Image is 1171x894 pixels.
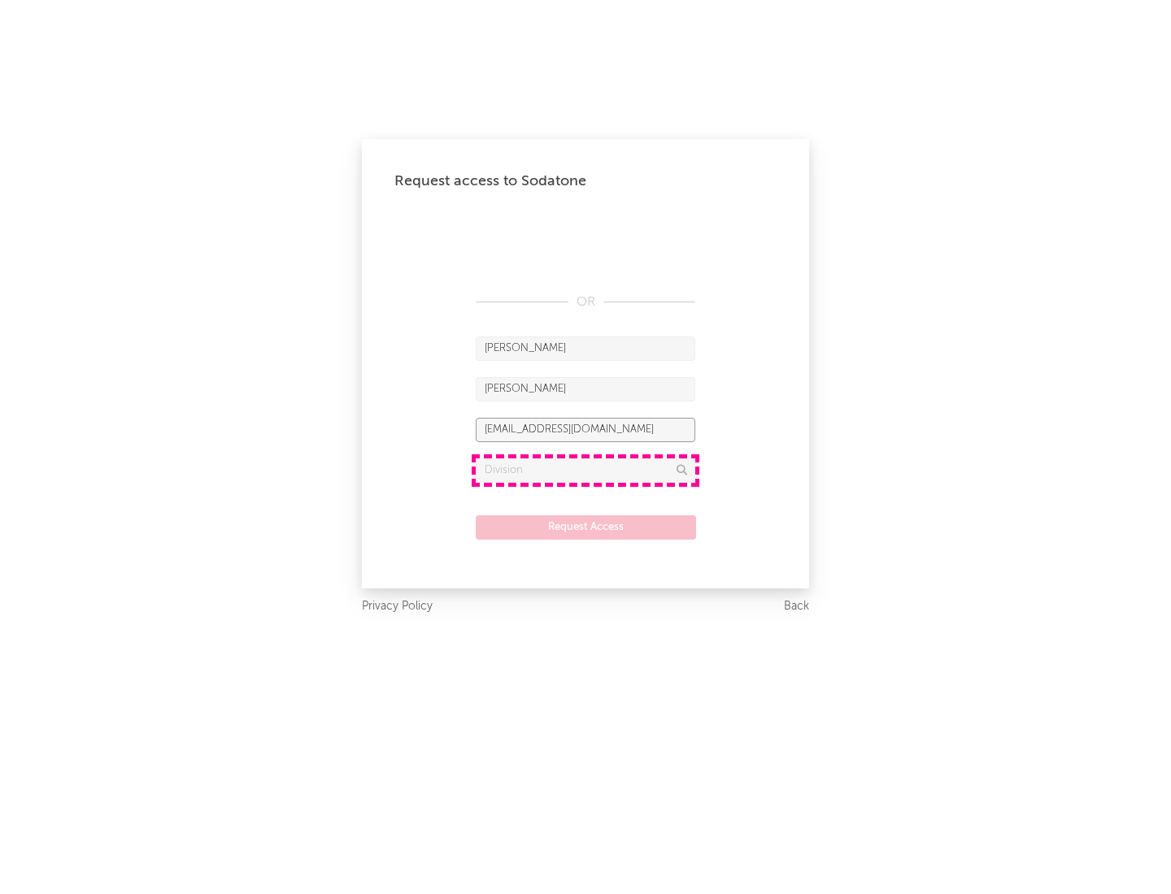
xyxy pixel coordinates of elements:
[476,458,695,483] input: Division
[476,336,695,361] input: First Name
[476,377,695,401] input: Last Name
[476,418,695,442] input: Email
[476,293,695,312] div: OR
[394,171,777,191] div: Request access to Sodatone
[362,597,433,617] a: Privacy Policy
[476,515,696,540] button: Request Access
[784,597,809,617] a: Back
